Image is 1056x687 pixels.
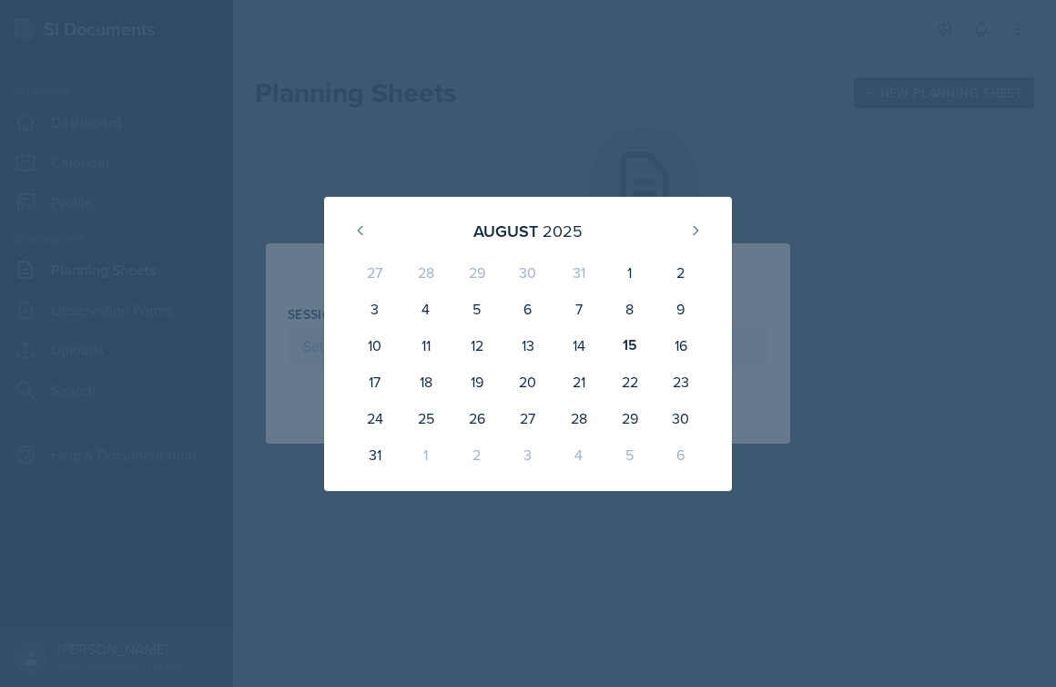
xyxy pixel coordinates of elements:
[503,436,553,473] div: 3
[350,436,401,473] div: 31
[401,436,452,473] div: 1
[503,400,553,436] div: 27
[473,219,538,243] div: August
[655,254,706,291] div: 2
[350,364,401,400] div: 17
[401,327,452,364] div: 11
[452,364,503,400] div: 19
[503,291,553,327] div: 6
[553,327,604,364] div: 14
[655,291,706,327] div: 9
[350,291,401,327] div: 3
[553,400,604,436] div: 28
[604,327,655,364] div: 15
[655,364,706,400] div: 23
[452,291,503,327] div: 5
[553,436,604,473] div: 4
[503,254,553,291] div: 30
[452,436,503,473] div: 2
[503,327,553,364] div: 13
[655,400,706,436] div: 30
[350,327,401,364] div: 10
[401,364,452,400] div: 18
[604,254,655,291] div: 1
[655,327,706,364] div: 16
[604,400,655,436] div: 29
[543,219,583,243] div: 2025
[553,364,604,400] div: 21
[655,436,706,473] div: 6
[553,254,604,291] div: 31
[604,436,655,473] div: 5
[553,291,604,327] div: 7
[452,400,503,436] div: 26
[604,364,655,400] div: 22
[350,254,401,291] div: 27
[350,400,401,436] div: 24
[401,254,452,291] div: 28
[452,327,503,364] div: 12
[452,254,503,291] div: 29
[401,400,452,436] div: 25
[503,364,553,400] div: 20
[401,291,452,327] div: 4
[604,291,655,327] div: 8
